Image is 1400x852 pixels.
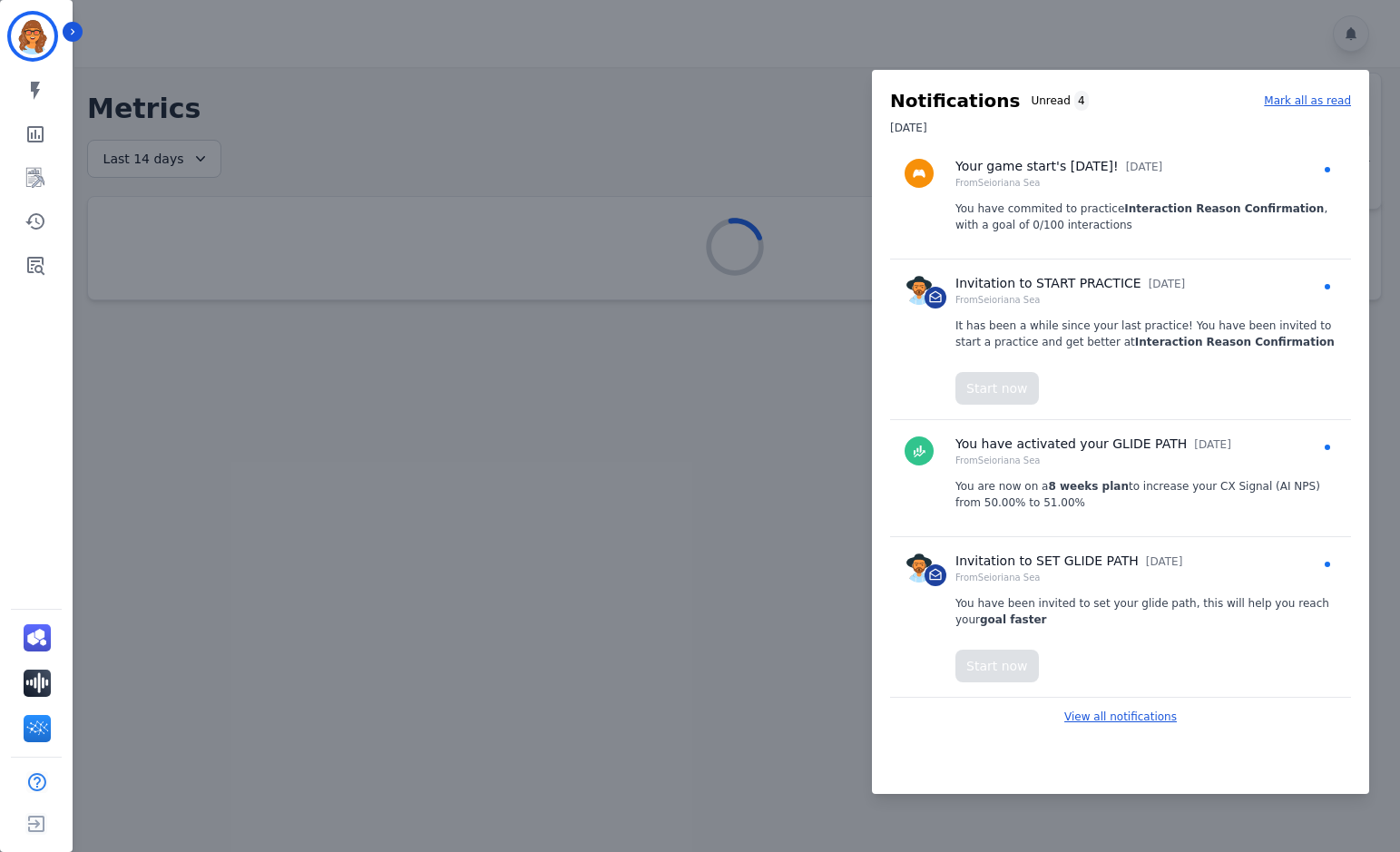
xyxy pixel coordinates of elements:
[1194,436,1231,453] p: [DATE]
[1064,709,1177,725] p: View all notifications
[955,274,1141,293] p: Invitation to START PRACTICE
[1124,202,1324,215] strong: Interaction Reason Confirmation
[1149,276,1186,292] p: [DATE]
[955,435,1187,454] p: You have activated your GLIDE PATH
[905,553,934,583] img: Rounded avatar
[1048,480,1129,493] strong: 8 weeks plan
[955,595,1336,628] p: You have been invited to set your glide path, this will help you reach your
[890,88,1020,113] h2: Notifications
[1264,93,1351,109] p: Mark all as read
[955,571,1182,584] p: From Seioriana Sea
[905,276,934,305] img: Rounded avatar
[980,613,1046,626] strong: goal faster
[1031,93,1070,109] p: Unread
[1074,91,1089,111] div: 4
[11,15,54,58] img: Bordered avatar
[1126,159,1163,175] p: [DATE]
[890,113,1351,142] h3: [DATE]
[1135,336,1335,348] strong: Interaction Reason Confirmation
[1146,553,1183,570] p: [DATE]
[955,454,1231,467] p: From Seioriana Sea
[955,201,1336,233] p: You have commited to practice , with a goal of 0/100 interactions
[955,318,1336,350] p: It has been a while since your last practice! You have been invited to start a practice and get b...
[955,157,1119,176] p: Your game start's [DATE]!
[955,478,1336,511] p: You are now on a to increase your CX Signal (AI NPS) from 50.00% to 51.00%
[955,293,1185,307] p: From Seioriana Sea
[955,552,1139,571] p: Invitation to SET GLIDE PATH
[955,650,1039,682] button: Start now
[955,372,1039,405] button: Start now
[955,176,1162,190] p: From Seioriana Sea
